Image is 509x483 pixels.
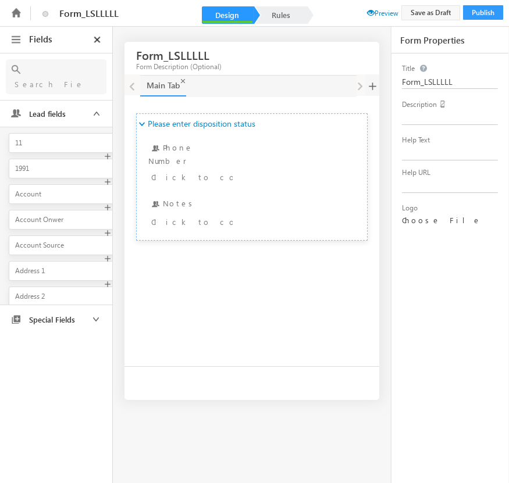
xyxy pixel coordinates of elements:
[236,197,250,210] i: Remove Field
[136,45,209,65] h3: Form_LSLLLLL
[59,8,202,19] span: Form_LSLLLLL
[367,9,398,17] span: Preview
[402,99,498,110] div: Description
[15,138,104,148] div: 11
[402,135,498,145] div: Help Text
[151,214,232,228] div: Click to configure
[402,63,498,74] div: Title
[41,8,202,19] div: Click to Edit
[463,5,503,20] button: Publish
[15,189,104,199] div: Account
[15,266,104,276] div: Address 1
[223,197,236,210] i: Decrease
[236,141,250,155] i: Remove Field
[9,77,90,91] input: Search Fields
[401,2,460,20] li: Save
[15,163,104,174] div: 1991
[140,76,186,96] a: Main Tab
[136,62,235,72] div: Form Description (Optional)
[23,27,58,51] span: Fields
[402,167,498,178] div: Help URL
[463,2,503,20] li: Publish
[244,1,276,27] li: Settings
[202,6,253,24] a: Design
[223,141,236,155] i: Decrease
[15,291,104,302] div: Address 2
[137,114,255,134] a: Please enter disposition status
[255,6,307,24] a: Rules
[35,2,208,24] li: Click to Edit
[209,141,223,155] i: Increase
[15,240,104,251] div: Account Source
[402,203,498,213] div: Logo
[151,170,232,184] div: Click to configure
[367,2,398,16] li: Preview
[209,197,223,210] i: Increase
[23,109,82,119] span: Lead fields
[41,8,202,18] span: Click to Edit
[6,2,26,23] li: Home
[23,314,82,325] span: Special Fields
[148,119,231,129] span: Please enter disposition status
[9,63,23,76] i: Search Fields
[9,6,23,16] span: Home
[15,214,104,225] div: Account Onwer
[9,33,23,46] i: Toggle Panel
[401,5,460,20] button: Save as Draft
[400,35,490,45] div: Form Properties
[402,215,498,231] div: Choose File
[208,2,228,23] li: Click to Edit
